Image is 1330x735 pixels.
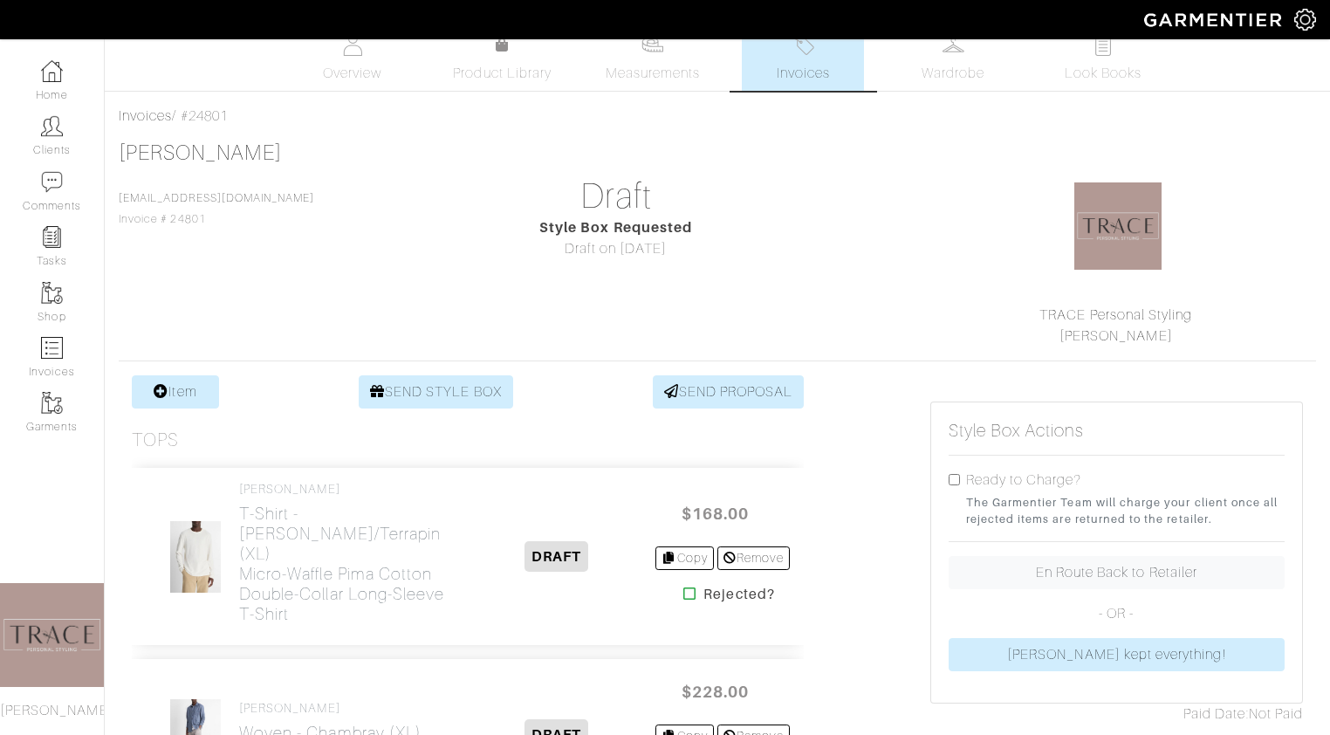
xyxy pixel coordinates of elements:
[1039,307,1192,323] a: TRACE Personal Styling
[119,192,314,204] a: [EMAIL_ADDRESS][DOMAIN_NAME]
[239,482,457,497] h4: [PERSON_NAME]
[949,603,1285,624] p: - OR -
[132,429,179,451] h3: Tops
[1074,182,1162,270] img: 1583817110766.png.png
[429,238,802,259] div: Draft on [DATE]
[323,63,381,84] span: Overview
[703,584,774,605] strong: Rejected?
[239,701,436,716] h4: [PERSON_NAME]
[641,34,663,56] img: measurements-466bbee1fd09ba9460f595b01e5d73f9e2bff037440d3c8f018324cb6cdf7a4a.svg
[1059,328,1173,344] a: [PERSON_NAME]
[41,115,63,137] img: clients-icon-6bae9207a08558b7cb47a8932f037763ab4055f8c8b6bfacd5dc20c3e0201464.png
[949,556,1285,589] a: En Route Back to Retailer
[742,27,864,91] a: Invoices
[119,192,314,225] span: Invoice # 24801
[792,34,814,56] img: orders-27d20c2124de7fd6de4e0e44c1d41de31381a507db9b33961299e4e07d508b8c.svg
[41,226,63,248] img: reminder-icon-8004d30b9f0a5d33ae49ab947aed9ed385cf756f9e5892f1edd6e32f2345188e.png
[429,175,802,217] h1: Draft
[930,704,1303,725] div: Not Paid
[119,106,1316,127] div: / #24801
[41,282,63,304] img: garments-icon-b7da505a4dc4fd61783c78ac3ca0ef83fa9d6f193b1c9dc38574b1d14d53ca28.png
[1294,9,1316,31] img: gear-icon-white-bd11855cb880d31180b6d7d6211b90ccbf57a29d726f0c71d8c61bd08dd39cc2.png
[1065,63,1142,84] span: Look Books
[524,541,588,572] span: DRAFT
[655,546,714,570] a: Copy
[442,35,564,84] a: Product Library
[429,217,802,238] div: Style Box Requested
[453,63,552,84] span: Product Library
[41,337,63,359] img: orders-icon-0abe47150d42831381b5fb84f609e132dff9fe21cb692f30cb5eec754e2cba89.png
[41,171,63,193] img: comment-icon-a0a6a9ef722e966f86d9cbdc48e553b5cf19dbc54f86b18d962a5391bc8f6eb6.png
[119,141,282,164] a: [PERSON_NAME]
[359,375,513,409] a: SEND STYLE BOX
[1042,27,1164,91] a: Look Books
[606,63,701,84] span: Measurements
[1093,34,1114,56] img: todo-9ac3debb85659649dc8f770b8b6100bb5dab4b48dedcbae339e5042a72dfd3cc.svg
[291,27,414,91] a: Overview
[662,673,767,711] span: $228.00
[132,375,219,409] a: Item
[943,34,964,56] img: wardrobe-487a4870c1b7c33e795ec22d11cfc2ed9d08956e64fb3008fe2437562e282088.svg
[653,375,805,409] a: SEND PROPOSAL
[966,494,1285,527] small: The Garmentier Team will charge your client once all rejected items are returned to the retailer.
[966,470,1082,491] label: Ready to Charge?
[922,63,984,84] span: Wardrobe
[592,27,715,91] a: Measurements
[341,34,363,56] img: basicinfo-40fd8af6dae0f16599ec9e87c0ef1c0a1fdea2edbe929e3d69a839185d80c458.svg
[119,108,172,124] a: Invoices
[717,546,790,570] a: Remove
[949,638,1285,671] a: [PERSON_NAME] kept everything!
[239,504,457,624] h2: T-Shirt - [PERSON_NAME]/Terrapin (XL) Micro-Waffle Pima Cotton Double-Collar Long-Sleeve T-Shirt
[949,420,1085,441] h5: Style Box Actions
[1183,706,1249,722] span: Paid Date:
[662,495,767,532] span: $168.00
[1135,4,1294,35] img: garmentier-logo-header-white-b43fb05a5012e4ada735d5af1a66efaba907eab6374d6393d1fbf88cb4ef424d.png
[892,27,1014,91] a: Wardrobe
[169,520,223,594] img: dWEuoHNtX4iAK76GjP3yhedp
[777,63,830,84] span: Invoices
[41,60,63,82] img: dashboard-icon-dbcd8f5a0b271acd01030246c82b418ddd0df26cd7fceb0bd07c9910d44c42f6.png
[41,392,63,414] img: garments-icon-b7da505a4dc4fd61783c78ac3ca0ef83fa9d6f193b1c9dc38574b1d14d53ca28.png
[239,482,457,624] a: [PERSON_NAME] T-Shirt - [PERSON_NAME]/Terrapin (XL)Micro-Waffle Pima Cotton Double-Collar Long-Sl...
